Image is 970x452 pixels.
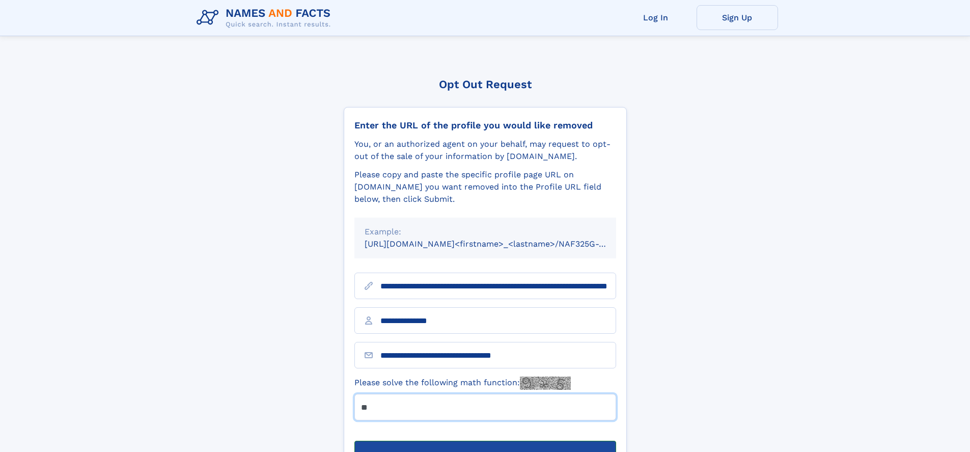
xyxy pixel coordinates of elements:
[354,169,616,205] div: Please copy and paste the specific profile page URL on [DOMAIN_NAME] you want removed into the Pr...
[344,78,627,91] div: Opt Out Request
[365,226,606,238] div: Example:
[354,138,616,163] div: You, or an authorized agent on your behalf, may request to opt-out of the sale of your informatio...
[354,377,571,390] label: Please solve the following math function:
[354,120,616,131] div: Enter the URL of the profile you would like removed
[615,5,697,30] a: Log In
[365,239,635,249] small: [URL][DOMAIN_NAME]<firstname>_<lastname>/NAF325G-xxxxxxxx
[192,4,339,32] img: Logo Names and Facts
[697,5,778,30] a: Sign Up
